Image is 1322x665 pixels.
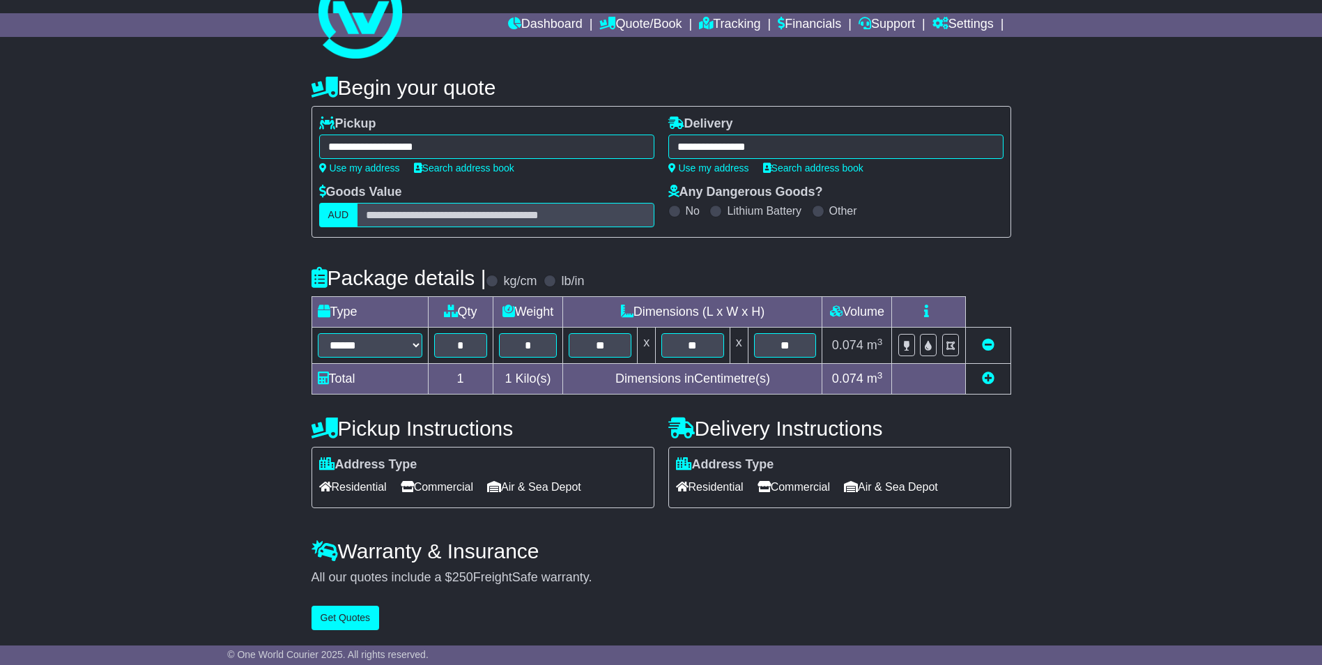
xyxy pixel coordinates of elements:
[676,476,744,498] span: Residential
[638,328,656,364] td: x
[859,13,915,37] a: Support
[428,297,493,328] td: Qty
[414,162,514,174] a: Search address book
[312,606,380,630] button: Get Quotes
[822,297,892,328] td: Volume
[319,162,400,174] a: Use my address
[487,476,581,498] span: Air & Sea Depot
[561,274,584,289] label: lb/in
[493,297,563,328] td: Weight
[982,372,994,385] a: Add new item
[312,297,428,328] td: Type
[505,372,512,385] span: 1
[312,266,486,289] h4: Package details |
[503,274,537,289] label: kg/cm
[312,417,654,440] h4: Pickup Instructions
[668,185,823,200] label: Any Dangerous Goods?
[832,338,863,352] span: 0.074
[319,457,417,473] label: Address Type
[686,204,700,217] label: No
[758,476,830,498] span: Commercial
[668,116,733,132] label: Delivery
[312,540,1011,563] h4: Warranty & Insurance
[763,162,863,174] a: Search address book
[452,570,473,584] span: 250
[668,162,749,174] a: Use my address
[844,476,938,498] span: Air & Sea Depot
[312,570,1011,586] div: All our quotes include a $ FreightSafe warranty.
[932,13,994,37] a: Settings
[867,338,883,352] span: m
[877,370,883,381] sup: 3
[668,417,1011,440] h4: Delivery Instructions
[319,185,402,200] label: Goods Value
[319,203,358,227] label: AUD
[778,13,841,37] a: Financials
[676,457,774,473] label: Address Type
[599,13,682,37] a: Quote/Book
[493,364,563,395] td: Kilo(s)
[401,476,473,498] span: Commercial
[730,328,748,364] td: x
[982,338,994,352] a: Remove this item
[867,372,883,385] span: m
[319,116,376,132] label: Pickup
[829,204,857,217] label: Other
[699,13,760,37] a: Tracking
[508,13,583,37] a: Dashboard
[832,372,863,385] span: 0.074
[312,76,1011,99] h4: Begin your quote
[428,364,493,395] td: 1
[227,649,429,660] span: © One World Courier 2025. All rights reserved.
[563,364,822,395] td: Dimensions in Centimetre(s)
[877,337,883,347] sup: 3
[319,476,387,498] span: Residential
[727,204,801,217] label: Lithium Battery
[563,297,822,328] td: Dimensions (L x W x H)
[312,364,428,395] td: Total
